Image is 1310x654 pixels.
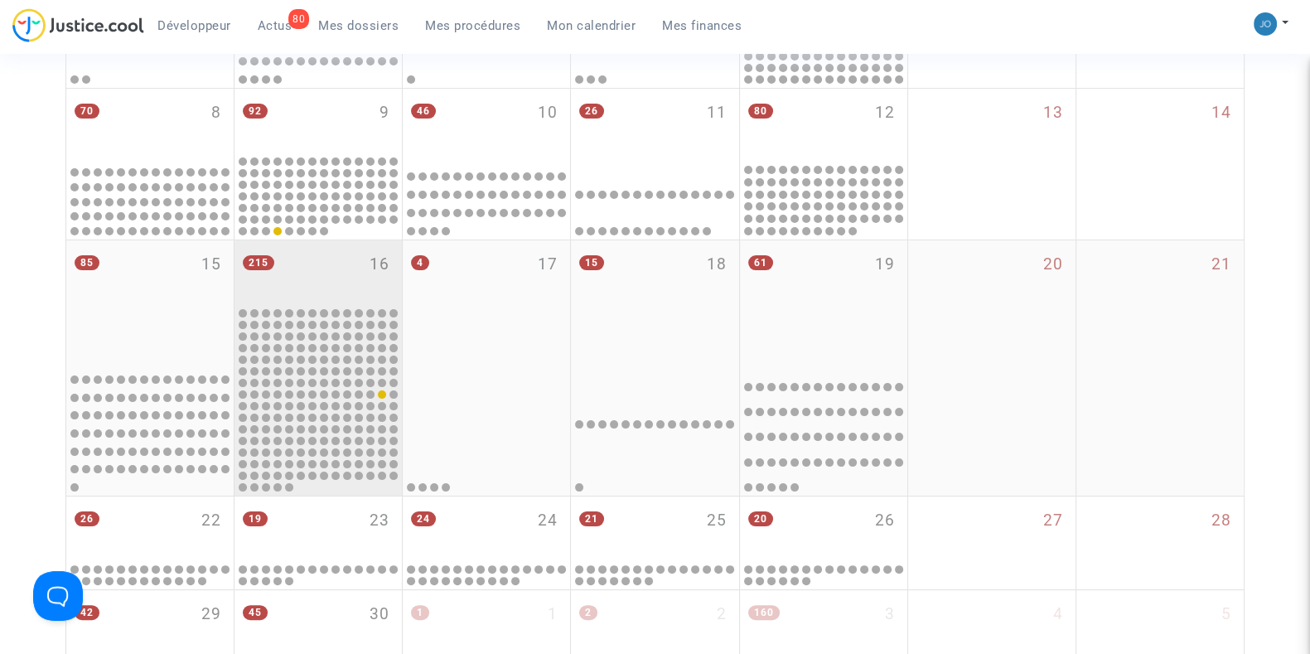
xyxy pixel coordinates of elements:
span: 5 [1221,603,1231,627]
div: lundi septembre 15, 85 events, click to expand [66,240,234,366]
div: samedi septembre 13 [908,89,1076,240]
span: 14 [1211,101,1231,125]
div: Mots-clés [206,98,254,109]
span: 30 [370,603,389,627]
span: Mon calendrier [547,18,636,33]
div: jeudi septembre 25, 21 events, click to expand [571,497,738,561]
span: 18 [707,253,727,277]
span: 42 [75,605,99,620]
span: 26 [75,511,99,526]
span: 19 [875,253,895,277]
a: Développeur [144,13,244,38]
span: 27 [1043,509,1063,533]
span: 160 [748,605,780,620]
div: 80 [288,9,309,29]
span: Actus [258,18,292,33]
div: jeudi septembre 18, 15 events, click to expand [571,240,738,366]
span: 29 [201,603,221,627]
span: 2 [717,603,727,627]
iframe: Help Scout Beacon - Open [33,571,83,621]
img: tab_domain_overview_orange.svg [67,96,80,109]
span: 24 [411,511,436,526]
span: 10 [538,101,558,125]
a: Mon calendrier [534,13,649,38]
span: 12 [875,101,895,125]
span: 16 [370,253,389,277]
span: 26 [579,104,604,119]
span: 15 [579,255,604,270]
a: Mes finances [649,13,755,38]
img: 45a793c8596a0d21866ab9c5374b5e4b [1254,12,1277,36]
span: 85 [75,255,99,270]
span: Mes finances [662,18,742,33]
span: 46 [411,104,436,119]
div: dimanche septembre 21 [1076,240,1244,496]
span: Mes dossiers [318,18,399,33]
span: 61 [748,255,773,270]
div: mercredi septembre 24, 24 events, click to expand [403,497,570,561]
div: samedi septembre 27 [908,497,1076,589]
div: dimanche septembre 28 [1076,497,1244,589]
span: 70 [75,104,99,119]
img: website_grey.svg [27,43,40,56]
div: Domaine [85,98,128,109]
div: jeudi septembre 11, 26 events, click to expand [571,89,738,162]
span: 11 [707,101,727,125]
span: 21 [579,511,604,526]
a: Mes dossiers [305,13,412,38]
span: 28 [1211,509,1231,533]
span: 215 [243,255,274,270]
span: 4 [411,255,429,270]
span: 80 [748,104,773,119]
div: lundi septembre 22, 26 events, click to expand [66,497,234,561]
span: 21 [1211,253,1231,277]
span: 17 [538,253,558,277]
div: vendredi septembre 12, 80 events, click to expand [740,89,907,162]
div: mardi septembre 23, 19 events, click to expand [234,497,402,561]
span: 3 [885,603,895,627]
span: 4 [1053,603,1063,627]
span: 15 [201,253,221,277]
div: vendredi septembre 26, 20 events, click to expand [740,497,907,561]
div: v 4.0.25 [46,27,81,40]
span: 13 [1043,101,1063,125]
div: mardi septembre 9, 92 events, click to expand [234,89,402,153]
div: Domaine: [DOMAIN_NAME] [43,43,187,56]
span: 23 [370,509,389,533]
span: 22 [201,509,221,533]
img: tab_keywords_by_traffic_grey.svg [188,96,201,109]
span: 2 [579,605,597,620]
span: 92 [243,104,268,119]
span: 8 [211,101,221,125]
div: dimanche septembre 14 [1076,89,1244,240]
span: 26 [875,509,895,533]
div: mercredi septembre 10, 46 events, click to expand [403,89,570,162]
span: 25 [707,509,727,533]
a: 80Actus [244,13,306,38]
span: 20 [748,511,773,526]
span: 24 [538,509,558,533]
div: mardi septembre 16, 215 events, click to expand [234,240,402,305]
div: lundi septembre 8, 70 events, click to expand [66,89,234,162]
span: 1 [411,605,429,620]
div: vendredi septembre 19, 61 events, click to expand [740,240,907,366]
div: mercredi septembre 17, 4 events, click to expand [403,240,570,366]
span: 45 [243,605,268,620]
img: logo_orange.svg [27,27,40,40]
span: 9 [379,101,389,125]
img: jc-logo.svg [12,8,144,42]
span: Développeur [157,18,231,33]
span: 19 [243,511,268,526]
span: 20 [1043,253,1063,277]
span: Mes procédures [425,18,520,33]
div: samedi septembre 20 [908,240,1076,496]
span: 1 [548,603,558,627]
a: Mes procédures [412,13,534,38]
